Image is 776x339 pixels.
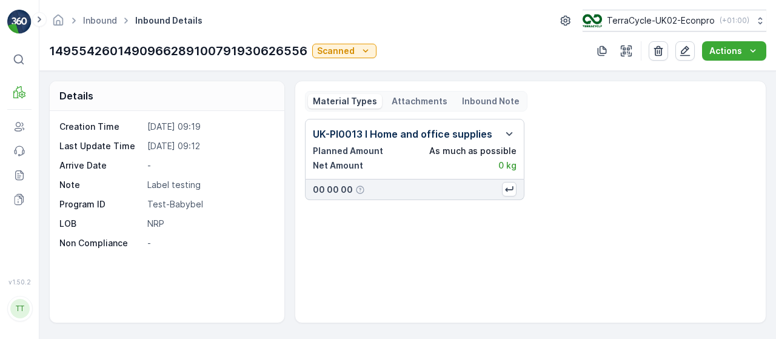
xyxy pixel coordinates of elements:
[720,16,749,25] p: ( +01:00 )
[462,95,520,107] p: Inbound Note
[147,179,272,191] p: Label testing
[312,44,376,58] button: Scanned
[59,140,142,152] p: Last Update Time
[59,179,142,191] p: Note
[392,95,447,107] p: Attachments
[7,10,32,34] img: logo
[59,198,142,210] p: Program ID
[147,218,272,230] p: NRP
[583,10,766,32] button: TerraCycle-UK02-Econpro(+01:00)
[429,145,517,157] p: As much as possible
[59,218,142,230] p: LOB
[147,198,272,210] p: Test-Babybel
[355,185,365,195] div: Help Tooltip Icon
[147,121,272,133] p: [DATE] 09:19
[709,45,742,57] p: Actions
[498,159,517,172] p: 0 kg
[147,237,272,249] p: -
[702,41,766,61] button: Actions
[83,15,117,25] a: Inbound
[52,18,65,29] a: Homepage
[59,237,142,249] p: Non Compliance
[59,121,142,133] p: Creation Time
[10,299,30,318] div: TT
[133,15,205,27] span: Inbound Details
[147,159,272,172] p: -
[59,89,93,103] p: Details
[317,45,355,57] p: Scanned
[59,159,142,172] p: Arrive Date
[583,14,602,27] img: terracycle_logo_wKaHoWT.png
[313,145,383,157] p: Planned Amount
[7,288,32,329] button: TT
[313,95,377,107] p: Material Types
[313,184,353,196] p: 00 00 00
[313,159,363,172] p: Net Amount
[313,127,492,141] p: UK-PI0013 I Home and office supplies
[49,42,307,60] p: 1495542601490966289100791930626556
[147,140,272,152] p: [DATE] 09:12
[7,278,32,286] span: v 1.50.2
[607,15,715,27] p: TerraCycle-UK02-Econpro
